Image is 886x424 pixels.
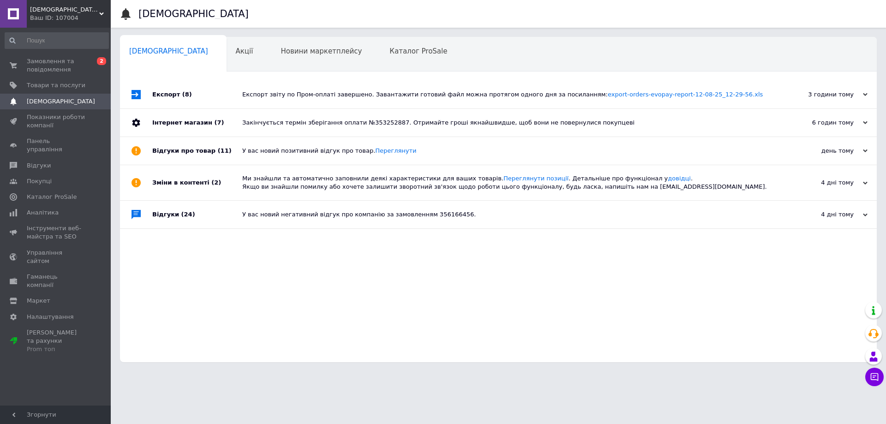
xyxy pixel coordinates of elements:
span: Товари та послуги [27,81,85,90]
div: Зміни в контенті [152,165,242,200]
span: (8) [182,91,192,98]
input: Пошук [5,32,109,49]
span: Замовлення та повідомлення [27,57,85,74]
span: Управління сайтом [27,249,85,265]
div: Ми знайшли та автоматично заповнили деякі характеристики для ваших товарів. . Детальніше про функ... [242,174,775,191]
div: Закінчується термін зберігання оплати №353252887. Отримайте гроші якнайшвидше, щоб вони не поверн... [242,119,775,127]
span: Маркет [27,297,50,305]
span: Інструменти веб-майстра та SEO [27,224,85,241]
span: Показники роботи компанії [27,113,85,130]
span: Аналітика [27,209,59,217]
span: Панель управління [27,137,85,154]
span: [DEMOGRAPHIC_DATA] [27,97,95,106]
div: 3 години тому [775,90,868,99]
div: 6 годин тому [775,119,868,127]
div: У вас новий позитивний відгук про товар. [242,147,775,155]
span: Гаманець компанії [27,273,85,289]
span: [DEMOGRAPHIC_DATA] [129,47,208,55]
span: Новини маркетплейсу [281,47,362,55]
span: Господар - Луцьк [30,6,99,14]
div: Експорт [152,81,242,108]
span: (11) [218,147,232,154]
div: Ваш ID: 107004 [30,14,111,22]
h1: [DEMOGRAPHIC_DATA] [138,8,249,19]
div: день тому [775,147,868,155]
span: Налаштування [27,313,74,321]
span: (2) [211,179,221,186]
span: (7) [214,119,224,126]
div: 4 дні тому [775,179,868,187]
div: Відгуки про товар [152,137,242,165]
span: Каталог ProSale [27,193,77,201]
span: Покупці [27,177,52,185]
div: Інтернет магазин [152,109,242,137]
div: Експорт звіту по Пром-оплаті завершено. Завантажити готовий файл можна протягом одного дня за пос... [242,90,775,99]
a: Переглянути [375,147,416,154]
span: Відгуки [27,161,51,170]
span: Каталог ProSale [389,47,447,55]
a: Переглянути позиції [503,175,569,182]
div: Prom топ [27,345,85,353]
span: Акції [236,47,253,55]
div: У вас новий негативний відгук про компанію за замовленням 356166456. [242,210,775,219]
button: Чат з покупцем [865,368,884,386]
span: 2 [97,57,106,65]
div: 4 дні тому [775,210,868,219]
a: довідці [668,175,691,182]
a: export-orders-evopay-report-12-08-25_12-29-56.xls [608,91,763,98]
div: Відгуки [152,201,242,228]
span: [PERSON_NAME] та рахунки [27,328,85,354]
span: (24) [181,211,195,218]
